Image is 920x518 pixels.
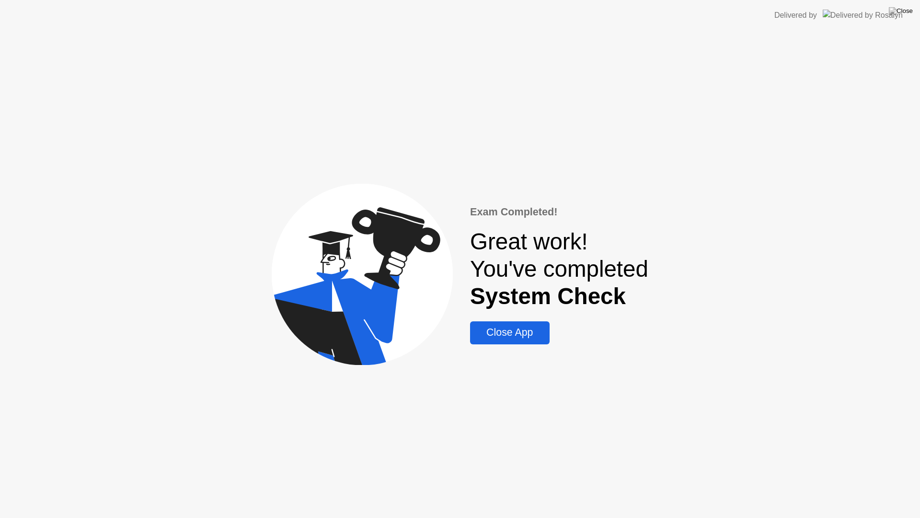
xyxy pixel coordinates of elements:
[470,228,648,310] div: Great work! You've completed
[470,321,549,344] button: Close App
[774,10,817,21] div: Delivered by
[470,283,626,309] b: System Check
[473,327,546,339] div: Close App
[823,10,903,21] img: Delivered by Rosalyn
[889,7,913,15] img: Close
[470,204,648,220] div: Exam Completed!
